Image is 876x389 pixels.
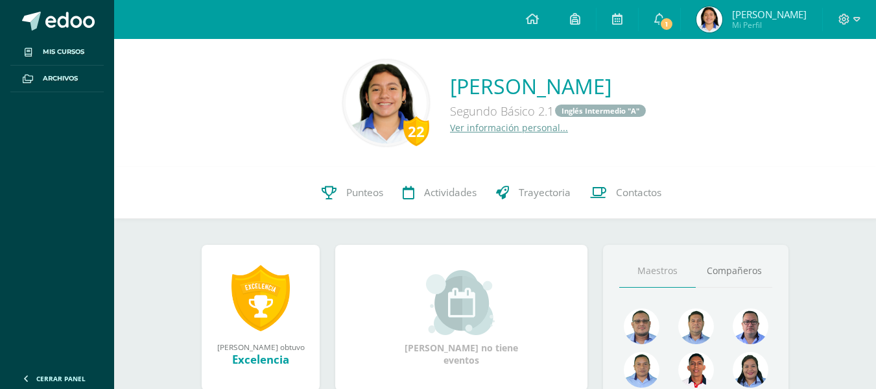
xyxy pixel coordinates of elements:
div: 22 [403,116,429,146]
img: 99962f3fa423c9b8099341731b303440.png [624,308,659,344]
span: Mi Perfil [732,19,807,31]
a: Maestros [619,255,696,288]
img: 89a3ce4a01dc90e46980c51de3177516.png [678,352,714,388]
a: Compañeros [696,255,772,288]
a: Actividades [393,167,486,219]
span: Actividades [424,186,477,199]
a: Ver información personal... [450,121,568,134]
img: event_small.png [426,270,497,335]
a: [PERSON_NAME] [450,72,647,100]
span: Archivos [43,73,78,84]
span: [PERSON_NAME] [732,8,807,21]
img: 96f539aea266b78768e36ef44a48f875.png [696,6,722,32]
a: Archivos [10,66,104,92]
img: 30ea9b988cec0d4945cca02c4e803e5a.png [733,308,768,344]
span: Cerrar panel [36,374,86,383]
span: Contactos [616,186,661,199]
a: Trayectoria [486,167,580,219]
img: 2efff582389d69505e60b50fc6d5bd41.png [624,352,659,388]
img: 6c7645a0eaab075cffb1f39708540d07.png [346,62,427,144]
span: Mis cursos [43,47,84,57]
span: Trayectoria [519,186,571,199]
a: Punteos [312,167,393,219]
span: Punteos [346,186,383,199]
a: Inglés Intermedio "A" [555,105,646,117]
a: Contactos [580,167,671,219]
span: 1 [659,17,674,31]
a: Mis cursos [10,39,104,66]
div: Segundo Básico 2.1 [450,100,647,121]
img: 4a7f7f1a360f3d8e2a3425f4c4febaf9.png [733,352,768,388]
div: [PERSON_NAME] no tiene eventos [397,270,527,366]
div: [PERSON_NAME] obtuvo [215,342,307,352]
div: Excelencia [215,352,307,367]
img: 2ac039123ac5bd71a02663c3aa063ac8.png [678,308,714,344]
